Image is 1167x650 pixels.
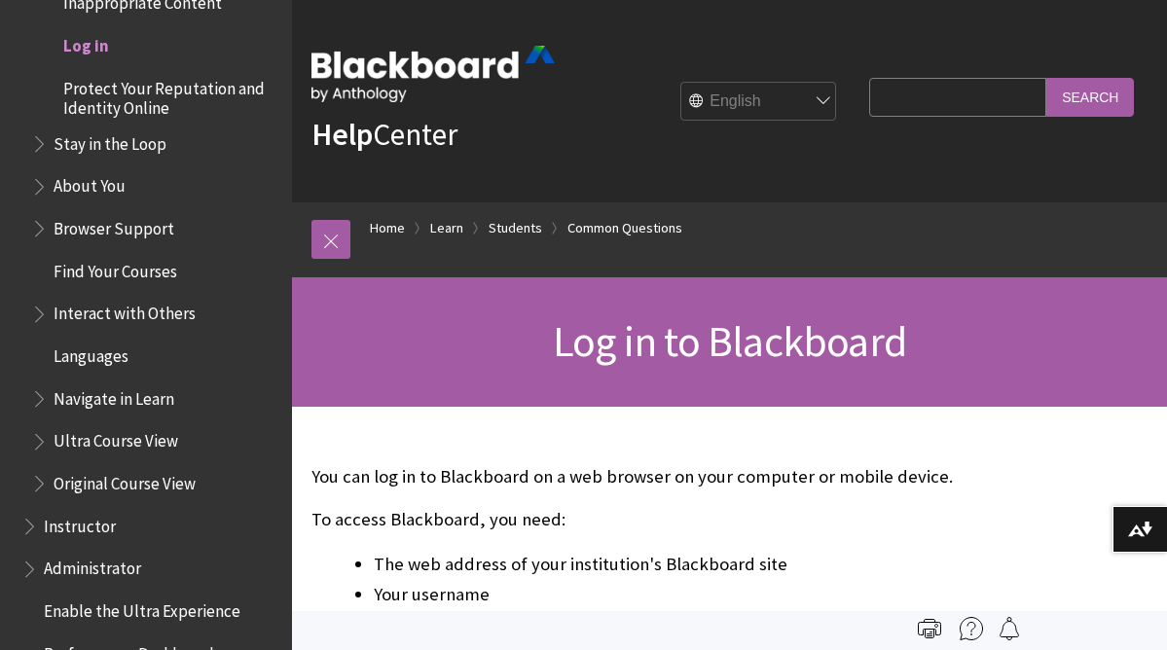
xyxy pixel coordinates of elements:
[430,216,463,240] a: Learn
[370,216,405,240] a: Home
[311,115,373,154] strong: Help
[567,216,682,240] a: Common Questions
[54,298,196,324] span: Interact with Others
[54,127,166,154] span: Stay in the Loop
[311,464,1148,489] p: You can log in to Blackboard on a web browser on your computer or mobile device.
[54,340,128,366] span: Languages
[44,595,240,621] span: Enable the Ultra Experience
[374,581,1148,608] li: Your username
[311,507,1148,532] p: To access Blackboard, you need:
[54,170,126,197] span: About You
[63,29,109,55] span: Log in
[311,46,555,102] img: Blackboard by Anthology
[489,216,542,240] a: Students
[44,510,116,536] span: Instructor
[998,617,1021,640] img: Follow this page
[63,72,278,118] span: Protect Your Reputation and Identity Online
[681,83,837,122] select: Site Language Selector
[918,617,941,640] img: Print
[54,467,196,493] span: Original Course View
[311,115,457,154] a: HelpCenter
[553,314,906,368] span: Log in to Blackboard
[54,382,174,409] span: Navigate in Learn
[44,553,141,579] span: Administrator
[374,551,1148,578] li: The web address of your institution's Blackboard site
[54,212,174,238] span: Browser Support
[54,255,177,281] span: Find Your Courses
[54,425,178,451] span: Ultra Course View
[1046,78,1134,116] input: Search
[960,617,983,640] img: More help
